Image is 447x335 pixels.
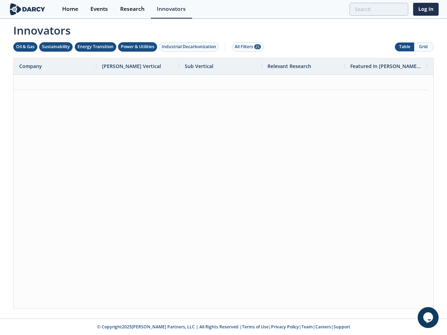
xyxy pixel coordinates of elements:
button: Sustainability [39,42,73,52]
a: Log In [413,3,439,16]
span: Innovators [8,20,439,38]
p: © Copyright 2025 [PERSON_NAME] Partners, LLC | All Rights Reserved | | | | | [10,324,437,330]
a: Terms of Use [242,324,269,330]
a: Support [334,324,350,330]
span: Featured In [PERSON_NAME] Live [350,63,422,69]
button: Oil & Gas [13,42,37,52]
div: Energy Transition [78,44,113,50]
button: Table [395,43,414,51]
a: Privacy Policy [271,324,299,330]
span: Sub Vertical [185,63,213,69]
div: Research [120,6,145,12]
a: Team [301,324,313,330]
div: Sustainability [42,44,70,50]
button: Grid [414,43,433,51]
span: Relevant Research [268,63,311,69]
a: Careers [315,324,331,330]
input: Advanced Search [350,3,408,16]
div: Innovators [157,6,186,12]
img: logo-wide.svg [8,3,46,15]
button: Energy Transition [75,42,116,52]
button: Power & Utilities [118,42,157,52]
div: Oil & Gas [16,44,35,50]
div: Industrial Decarbonization [162,44,216,50]
div: Events [90,6,108,12]
div: Power & Utilities [121,44,154,50]
iframe: chat widget [418,307,440,328]
span: Company [19,63,42,69]
span: [PERSON_NAME] Vertical [102,63,161,69]
div: All Filters [235,44,261,50]
span: 23 [254,44,261,49]
div: Home [62,6,78,12]
button: Industrial Decarbonization [159,42,219,52]
button: All Filters 23 [232,42,264,52]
